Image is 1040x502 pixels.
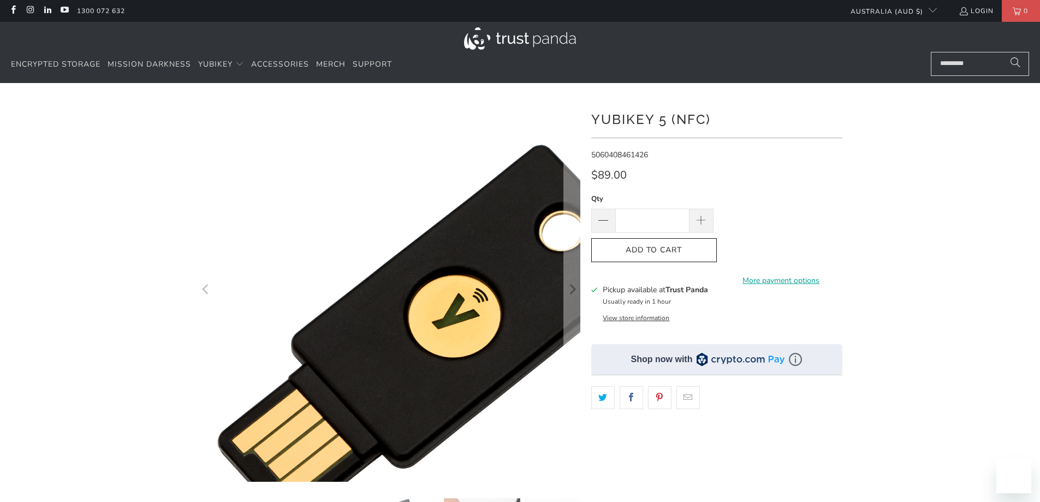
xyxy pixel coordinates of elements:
a: 1300 072 632 [77,5,125,17]
span: Add to Cart [603,246,705,255]
a: Mission Darkness [108,52,191,78]
a: Merch [316,52,346,78]
a: YubiKey 5 (NFC) - Trust Panda [198,99,580,482]
a: Login [959,5,994,17]
span: YubiKey [198,59,233,69]
summary: YubiKey [198,52,244,78]
span: Support [353,59,392,69]
button: Search [1002,52,1029,76]
h1: YubiKey 5 (NFC) [591,108,842,129]
span: 5060408461426 [591,150,648,160]
img: Trust Panda Australia [464,27,576,50]
h3: Pickup available at [603,284,708,296]
button: Next [563,99,581,482]
a: Trust Panda Australia on LinkedIn [43,7,52,15]
a: Share this on Pinterest [648,386,671,409]
div: Shop now with [631,353,693,365]
a: Trust Panda Australia on Facebook [8,7,17,15]
a: More payment options [720,275,842,287]
a: Email this to a friend [676,386,700,409]
a: Share this on Twitter [591,386,615,409]
a: Encrypted Storage [11,52,100,78]
a: Trust Panda Australia on Instagram [25,7,34,15]
span: Merch [316,59,346,69]
iframe: Button to launch messaging window [996,458,1031,493]
label: Qty [591,193,714,205]
input: Search... [931,52,1029,76]
a: Trust Panda Australia on YouTube [60,7,69,15]
a: Accessories [251,52,309,78]
button: View store information [603,314,669,322]
nav: Translation missing: en.navigation.header.main_nav [11,52,392,78]
span: Encrypted Storage [11,59,100,69]
small: Usually ready in 1 hour [603,297,671,306]
span: Accessories [251,59,309,69]
b: Trust Panda [665,285,708,295]
a: Support [353,52,392,78]
a: Share this on Facebook [620,386,643,409]
button: Previous [198,99,215,482]
button: Add to Cart [591,238,717,263]
span: $89.00 [591,168,627,182]
span: Mission Darkness [108,59,191,69]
